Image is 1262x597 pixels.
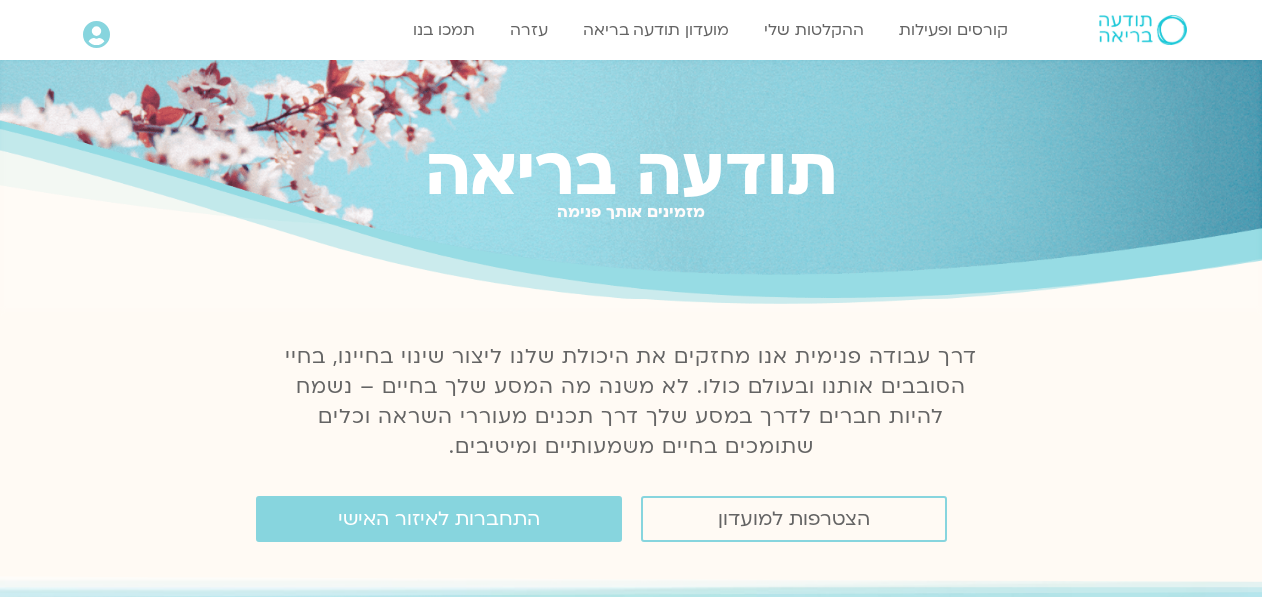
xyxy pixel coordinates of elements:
span: הצטרפות למועדון [718,508,870,530]
a: התחברות לאיזור האישי [256,496,622,542]
a: הצטרפות למועדון [641,496,947,542]
a: מועדון תודעה בריאה [573,11,739,49]
a: ההקלטות שלי [754,11,874,49]
a: קורסים ופעילות [889,11,1018,49]
span: התחברות לאיזור האישי [338,508,540,530]
img: תודעה בריאה [1099,15,1187,45]
p: דרך עבודה פנימית אנו מחזקים את היכולת שלנו ליצור שינוי בחיינו, בחיי הסובבים אותנו ובעולם כולו. לא... [274,342,989,462]
a: תמכו בנו [403,11,485,49]
a: עזרה [500,11,558,49]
